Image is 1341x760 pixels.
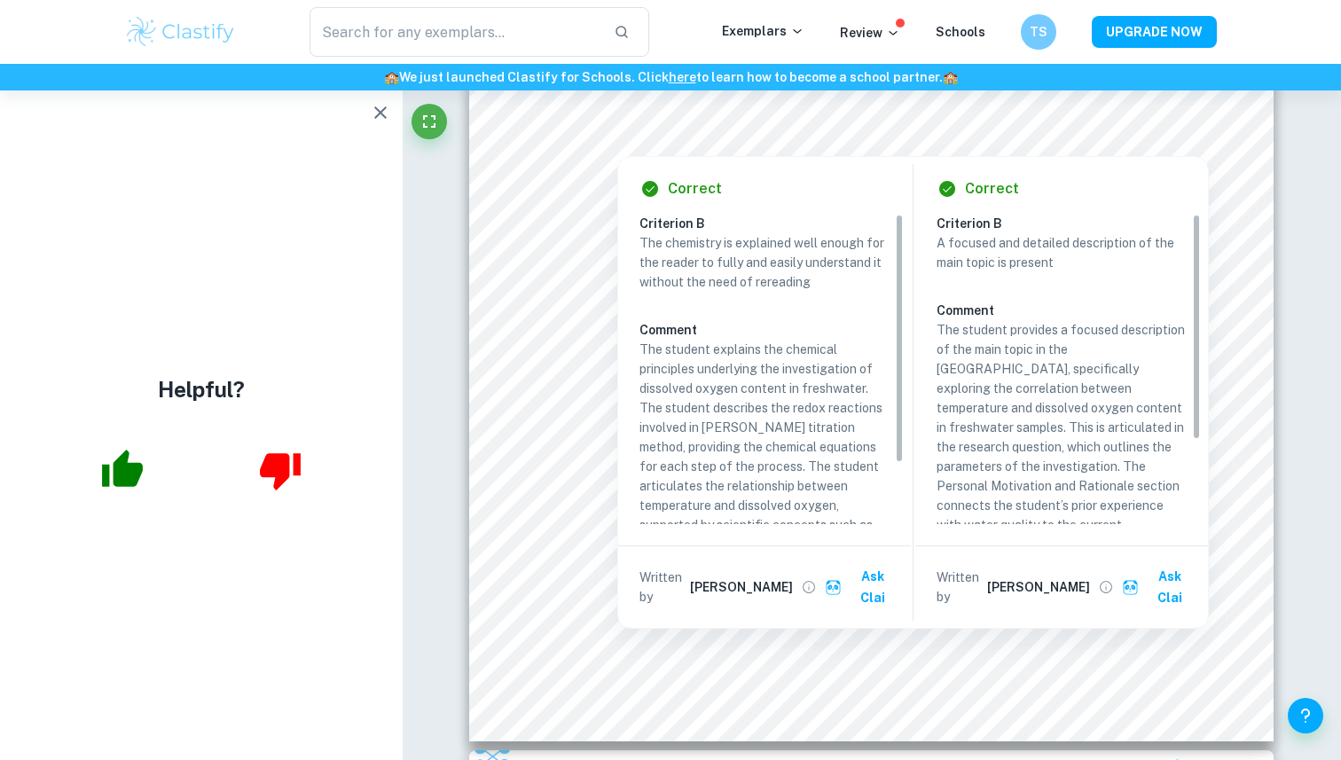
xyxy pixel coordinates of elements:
[937,301,1187,320] h6: Comment
[1288,698,1323,733] button: Help and Feedback
[1021,14,1056,50] button: TS
[1092,16,1217,48] button: UPGRADE NOW
[937,214,1201,233] h6: Criterion B
[943,70,958,84] span: 🏫
[639,340,890,593] p: The student explains the chemical principles underlying the investigation of dissolved oxygen con...
[840,23,900,43] p: Review
[1029,22,1049,42] h6: TS
[639,233,890,292] p: The chemistry is explained well enough for the reader to fully and easily understand it without t...
[639,214,904,233] h6: Criterion B
[690,577,793,597] h6: [PERSON_NAME]
[1118,560,1200,614] button: Ask Clai
[1122,579,1139,596] img: clai.svg
[639,320,890,340] h6: Comment
[796,575,821,599] button: View full profile
[639,568,687,607] p: Written by
[965,178,1019,200] h6: Correct
[4,67,1337,87] h6: We just launched Clastify for Schools. Click to learn how to become a school partner.
[158,373,245,405] h4: Helpful?
[936,25,985,39] a: Schools
[310,7,600,57] input: Search for any exemplars...
[722,21,804,41] p: Exemplars
[668,178,722,200] h6: Correct
[937,320,1187,652] p: The student provides a focused description of the main topic in the [GEOGRAPHIC_DATA], specifical...
[669,70,696,84] a: here
[937,233,1187,272] p: A focused and detailed description of the main topic is present
[825,579,842,596] img: clai.svg
[1094,575,1118,599] button: View full profile
[821,560,903,614] button: Ask Clai
[384,70,399,84] span: 🏫
[124,14,237,50] img: Clastify logo
[987,577,1090,597] h6: [PERSON_NAME]
[412,104,447,139] button: Fullscreen
[937,568,984,607] p: Written by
